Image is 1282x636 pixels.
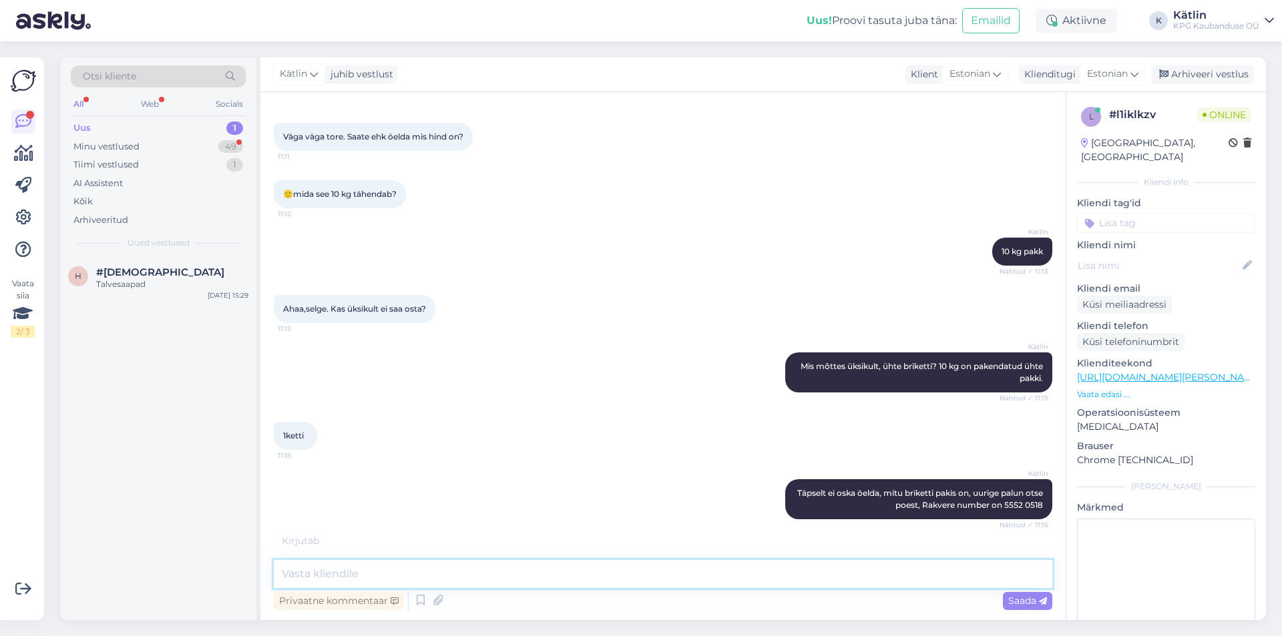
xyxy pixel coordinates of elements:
span: Kätlin [998,468,1048,479]
span: #hzroamlu [96,266,224,278]
span: 11:11 [278,151,328,162]
span: Otsi kliente [83,69,136,83]
span: h [75,271,81,281]
span: 🙂mida see 10 kg tähendab? [283,189,397,199]
p: Vaata edasi ... [1077,388,1255,400]
div: Tiimi vestlused [73,158,139,172]
div: Socials [213,95,246,113]
div: Minu vestlused [73,140,140,153]
p: Kliendi telefon [1077,319,1255,333]
span: 11:12 [278,209,328,219]
span: Täpselt ei oska öelda, mitu briketti pakis on, uurige palun otse poest, Rakvere number on 5552 0518 [797,488,1045,510]
div: Klienditugi [1019,67,1076,81]
p: Chrome [TECHNICAL_ID] [1077,453,1255,467]
div: juhib vestlust [325,67,393,81]
span: Kätlin [998,342,1048,352]
span: Estonian [949,67,990,81]
div: Kõik [73,195,93,208]
span: . [319,535,321,547]
div: AI Assistent [73,177,123,190]
span: Ahaa,selge. Kas üksikult ei saa osta? [283,304,426,314]
span: Online [1197,107,1251,122]
p: Märkmed [1077,501,1255,515]
div: # l1iklkzv [1109,107,1197,123]
b: Uus! [807,14,832,27]
p: Kliendi tag'id [1077,196,1255,210]
p: Kliendi nimi [1077,238,1255,252]
div: Kirjutab [274,534,1052,548]
img: Askly Logo [11,68,36,93]
span: l [1089,111,1094,121]
div: [GEOGRAPHIC_DATA], [GEOGRAPHIC_DATA] [1081,136,1229,164]
button: Emailid [962,8,1020,33]
div: Privaatne kommentaar [274,592,404,610]
span: Nähtud ✓ 11:13 [998,266,1048,276]
div: 1 [226,121,243,135]
div: Arhiveeri vestlus [1151,65,1254,83]
div: Kliendi info [1077,176,1255,188]
p: Kliendi email [1077,282,1255,296]
p: [MEDICAL_DATA] [1077,420,1255,434]
div: K [1149,11,1168,30]
span: Nähtud ✓ 11:16 [998,520,1048,530]
span: Kätlin [998,227,1048,237]
span: Mis mõttes üksikult, ühte briketti? 10 kg on pakendatud ühte pakki. [801,361,1045,383]
div: Web [138,95,162,113]
span: Nähtud ✓ 11:15 [998,393,1048,403]
span: Uued vestlused [128,237,190,249]
div: Arhiveeritud [73,214,128,227]
a: KätlinKPG Kaubanduse OÜ [1173,10,1274,31]
p: Brauser [1077,439,1255,453]
div: [PERSON_NAME] [1077,481,1255,493]
a: [URL][DOMAIN_NAME][PERSON_NAME] [1077,371,1261,383]
div: Aktiivne [1036,9,1117,33]
div: Klient [905,67,938,81]
input: Lisa tag [1077,213,1255,233]
div: Vaata siia [11,278,35,338]
div: Talvesaapad [96,278,248,290]
div: Küsi meiliaadressi [1077,296,1172,314]
span: 11:13 [278,324,328,334]
div: [DATE] 15:29 [208,290,248,300]
p: Operatsioonisüsteem [1077,406,1255,420]
div: 49 [218,140,243,153]
span: Väga väga tore. Saate ehk öelda mis hind on? [283,131,463,141]
p: Klienditeekond [1077,356,1255,370]
div: Uus [73,121,91,135]
span: 1ketti [283,430,304,440]
span: Estonian [1087,67,1128,81]
span: 10 kg pakk [1002,246,1043,256]
span: Saada [1008,595,1047,607]
span: Kätlin [280,67,307,81]
div: KPG Kaubanduse OÜ [1173,21,1259,31]
div: All [71,95,86,113]
input: Lisa nimi [1078,258,1240,273]
div: Proovi tasuta juba täna: [807,13,957,29]
div: Kätlin [1173,10,1259,21]
div: Küsi telefoninumbrit [1077,333,1185,351]
div: 1 [226,158,243,172]
span: 11:16 [278,450,328,460]
div: 2 / 3 [11,326,35,338]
